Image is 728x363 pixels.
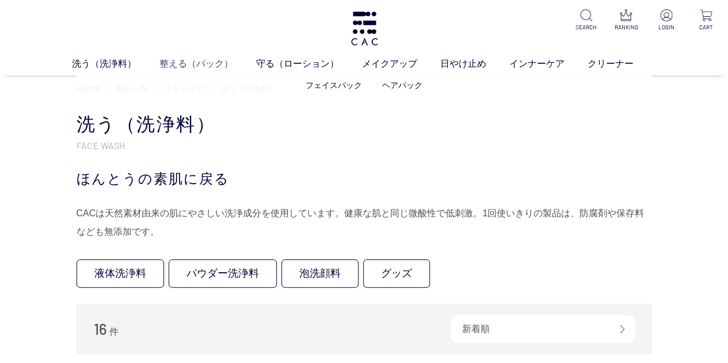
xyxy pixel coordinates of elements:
[588,57,657,71] a: クリーナー
[94,320,107,338] span: 16
[77,204,652,241] div: CACは天然素材由来の肌にやさしい洗浄成分を使用しています。健康な肌と同じ微酸性で低刺激。1回使いきりの製品は、防腐剤や保存料なども無添加です。
[613,23,639,32] p: RANKING
[109,327,119,337] span: 件
[77,259,164,288] a: 液体洗浄料
[693,9,719,32] a: CART
[159,57,256,71] a: 整える（パック）
[256,57,362,71] a: 守る（ローション）
[281,259,359,288] a: 泡洗顔料
[653,23,679,32] p: LOGIN
[573,9,599,32] a: SEARCH
[77,139,652,151] p: FACE WASH
[306,81,362,90] a: フェイスパック
[72,57,159,71] a: 洗う（洗浄料）
[362,57,440,71] a: メイクアップ
[77,112,652,137] h1: 洗う（洗浄料）
[693,23,719,32] p: CART
[382,81,422,90] a: ヘアパック
[363,259,430,288] a: グッズ
[349,12,379,45] img: logo
[77,169,652,189] div: ほんとうの素肌に戻る
[573,23,599,32] p: SEARCH
[451,315,635,343] div: 新着順
[653,9,679,32] a: LOGIN
[440,57,509,71] a: 日やけ止め
[169,259,277,288] a: パウダー洗浄料
[509,57,588,71] a: インナーケア
[613,9,639,32] a: RANKING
